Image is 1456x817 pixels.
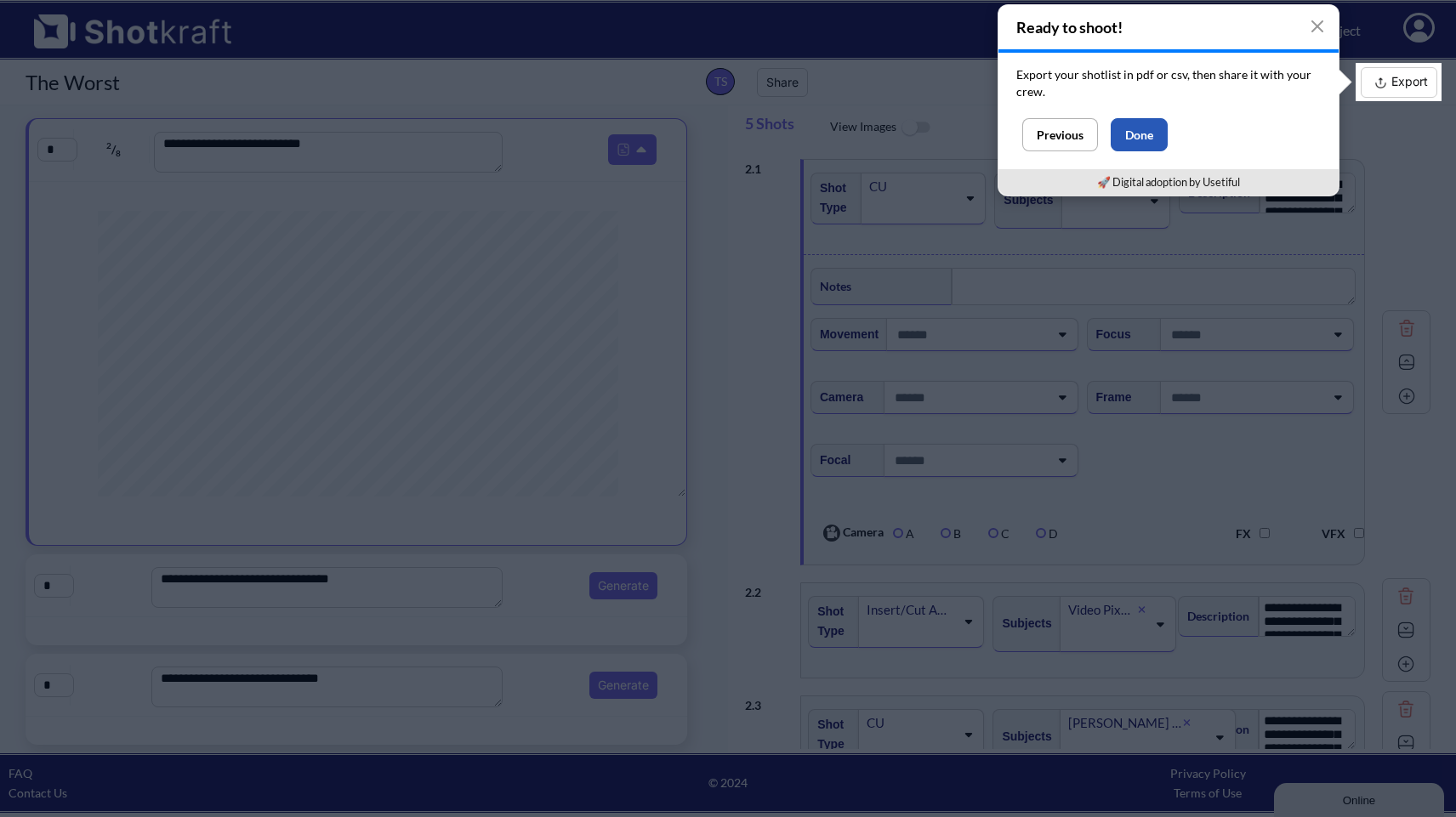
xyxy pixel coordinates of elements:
a: 🚀 Digital adoption by Usetiful [1097,175,1240,189]
h4: Ready to shoot! [998,5,1339,49]
button: Export [1361,67,1437,98]
p: Export your shotlist in pdf or csv, then share it with your crew. [1016,66,1321,100]
img: Export Icon [1370,72,1391,94]
div: Online [13,14,157,27]
button: Done [1111,118,1168,151]
button: Previous [1022,118,1098,151]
